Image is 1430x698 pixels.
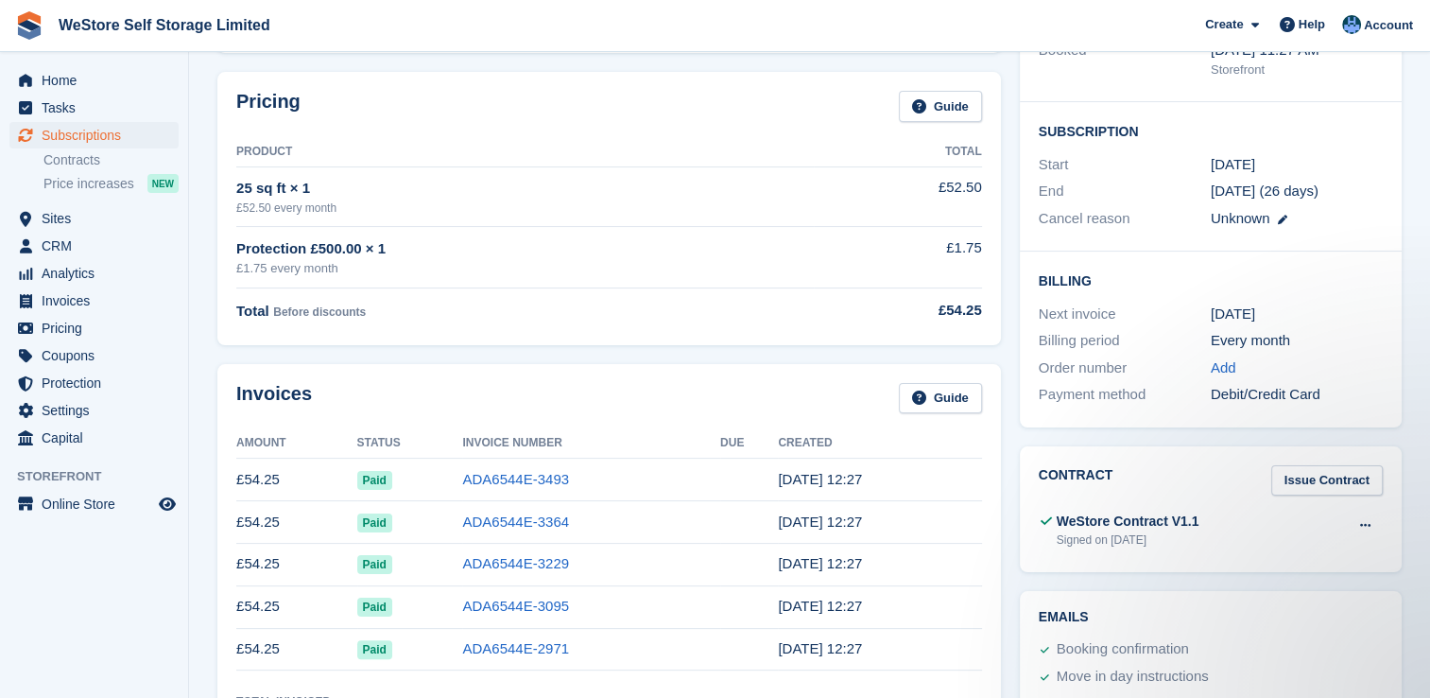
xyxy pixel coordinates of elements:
[462,428,720,459] th: Invoice Number
[1039,154,1211,176] div: Start
[236,303,269,319] span: Total
[1342,15,1361,34] img: Joanne Goff
[778,428,981,459] th: Created
[1039,384,1211,406] div: Payment method
[9,288,179,314] a: menu
[357,428,463,459] th: Status
[1211,183,1318,199] span: [DATE] (26 days)
[42,288,155,314] span: Invoices
[1211,154,1255,176] time: 2024-12-28 01:00:00 UTC
[43,151,179,169] a: Contracts
[814,300,982,322] div: £54.25
[357,514,392,532] span: Paid
[236,137,814,167] th: Product
[357,555,392,574] span: Paid
[9,342,179,369] a: menu
[1057,638,1189,661] div: Booking confirmation
[778,514,862,530] time: 2025-08-28 11:27:15 UTC
[778,598,862,614] time: 2025-06-28 11:27:57 UTC
[1057,666,1209,689] div: Move in day instructions
[814,137,982,167] th: Total
[236,428,357,459] th: Amount
[720,428,778,459] th: Due
[9,67,179,94] a: menu
[156,493,179,515] a: Preview store
[1205,15,1243,34] span: Create
[15,11,43,40] img: stora-icon-8386f47178a22dfd0bd8f6a31ec36ba5ce8667c1dd55bd0f319d3a0aa187defe.svg
[236,200,814,217] div: £52.50 every month
[1211,384,1383,406] div: Debit/Credit Card
[814,166,982,226] td: £52.50
[42,425,155,451] span: Capital
[43,175,134,193] span: Price increases
[9,260,179,287] a: menu
[1211,304,1383,325] div: [DATE]
[1039,330,1211,352] div: Billing period
[462,640,569,656] a: ADA6544E-2971
[1039,181,1211,202] div: End
[17,467,188,486] span: Storefront
[42,233,155,259] span: CRM
[236,238,814,260] div: Protection £500.00 × 1
[42,370,155,396] span: Protection
[1039,208,1211,230] div: Cancel reason
[1039,358,1211,379] div: Order number
[462,471,569,487] a: ADA6544E-3493
[236,543,357,585] td: £54.25
[42,205,155,232] span: Sites
[236,628,357,671] td: £54.25
[236,178,814,200] div: 25 sq ft × 1
[42,122,155,148] span: Subscriptions
[236,259,814,278] div: £1.75 every month
[814,227,982,288] td: £1.75
[236,459,357,501] td: £54.25
[1039,270,1383,289] h2: Billing
[357,598,392,617] span: Paid
[42,342,155,369] span: Coupons
[42,491,155,517] span: Online Store
[1039,465,1113,497] h2: Contract
[1057,512,1199,532] div: WeStore Contract V1.1
[462,514,569,530] a: ADA6544E-3364
[9,491,179,517] a: menu
[1211,330,1383,352] div: Every month
[9,425,179,451] a: menu
[9,315,179,341] a: menu
[1039,40,1211,79] div: Booked
[9,233,179,259] a: menu
[899,383,982,414] a: Guide
[1039,304,1211,325] div: Next invoice
[1211,358,1236,379] a: Add
[899,91,982,122] a: Guide
[236,383,312,414] h2: Invoices
[9,205,179,232] a: menu
[9,370,179,396] a: menu
[51,9,278,41] a: WeStore Self Storage Limited
[1039,610,1383,625] h2: Emails
[9,122,179,148] a: menu
[778,471,862,487] time: 2025-09-28 11:27:45 UTC
[1271,465,1383,497] a: Issue Contract
[42,260,155,287] span: Analytics
[147,174,179,193] div: NEW
[273,305,366,319] span: Before discounts
[1299,15,1325,34] span: Help
[1211,61,1383,79] div: Storefront
[1211,210,1270,226] span: Unknown
[1364,16,1413,35] span: Account
[462,598,569,614] a: ADA6544E-3095
[236,91,301,122] h2: Pricing
[9,95,179,121] a: menu
[778,555,862,571] time: 2025-07-28 11:27:26 UTC
[42,315,155,341] span: Pricing
[357,471,392,490] span: Paid
[42,67,155,94] span: Home
[236,585,357,628] td: £54.25
[42,95,155,121] span: Tasks
[42,397,155,424] span: Settings
[1057,532,1199,549] div: Signed on [DATE]
[236,501,357,544] td: £54.25
[1039,121,1383,140] h2: Subscription
[462,555,569,571] a: ADA6544E-3229
[43,173,179,194] a: Price increases NEW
